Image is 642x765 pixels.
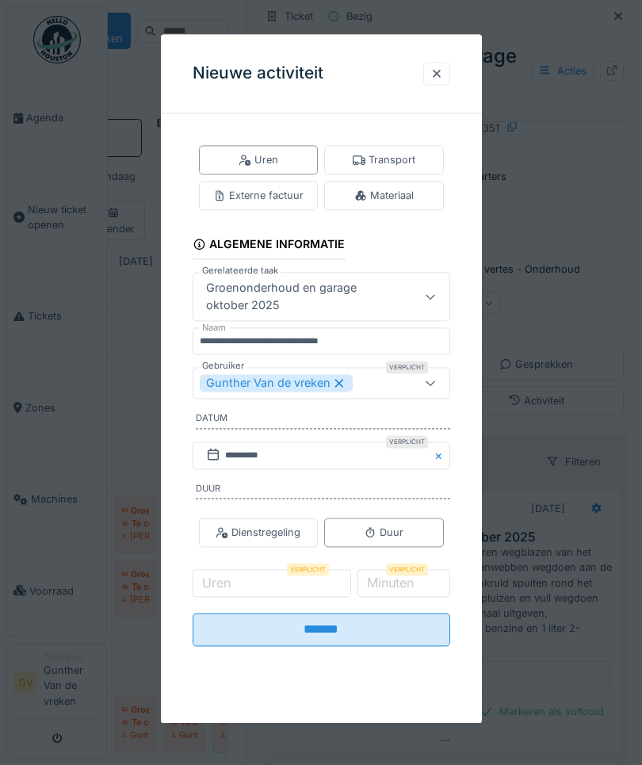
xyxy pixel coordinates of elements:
[239,152,278,167] div: Uren
[196,412,450,430] label: Datum
[196,482,450,499] label: Duur
[353,152,415,167] div: Transport
[216,526,300,541] div: Dienstregeling
[287,564,329,576] div: Verplicht
[199,265,281,278] label: Gerelateerde taak
[364,526,403,541] div: Duur
[193,63,323,83] h3: Nieuwe activiteit
[364,573,417,592] label: Minuten
[386,361,428,374] div: Verplicht
[199,573,234,592] label: Uren
[200,280,406,314] div: Groenonderhoud en garage oktober 2025
[199,360,247,373] label: Gebruiker
[193,233,346,260] div: Algemene informatie
[433,442,450,469] button: Close
[386,564,428,576] div: Verplicht
[213,189,304,204] div: Externe factuur
[200,375,353,392] div: Gunther Van de vreken
[354,189,414,204] div: Materiaal
[199,321,229,335] label: Naam
[386,435,428,448] div: Verplicht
